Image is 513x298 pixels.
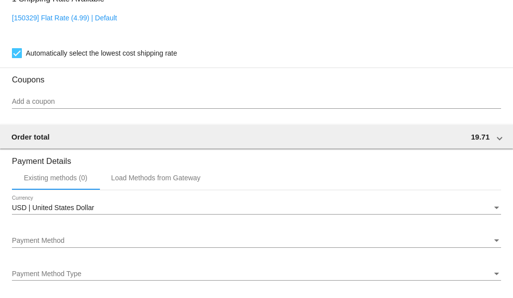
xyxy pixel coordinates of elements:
[12,149,501,166] h3: Payment Details
[12,204,94,212] span: USD | United States Dollar
[12,237,501,245] mat-select: Payment Method
[471,133,490,141] span: 19.71
[26,47,177,59] span: Automatically select the lowest cost shipping rate
[12,270,501,278] mat-select: Payment Method Type
[12,236,65,244] span: Payment Method
[12,68,501,84] h3: Coupons
[111,174,201,182] div: Load Methods from Gateway
[12,98,501,106] input: Add a coupon
[11,133,50,141] span: Order total
[12,204,501,212] mat-select: Currency
[12,14,117,22] a: [150329] Flat Rate (4.99) | Default
[24,174,87,182] div: Existing methods (0)
[12,270,82,278] span: Payment Method Type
